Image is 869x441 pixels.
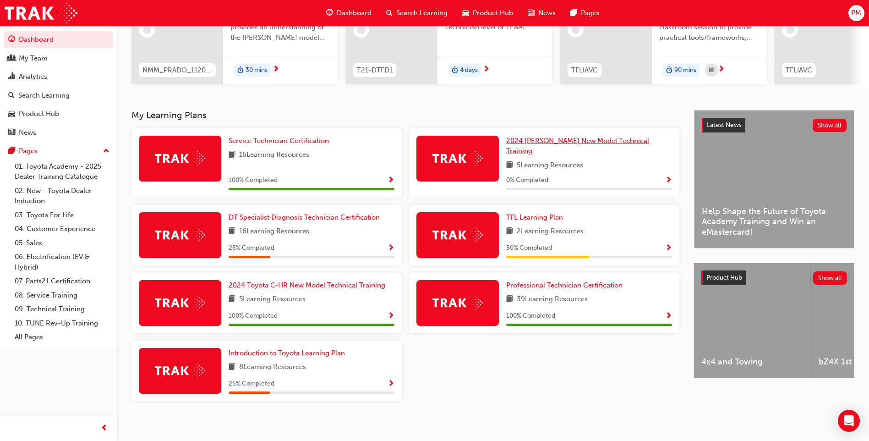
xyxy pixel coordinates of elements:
span: duration-icon [666,65,672,77]
span: Show Progress [388,312,394,320]
span: Pages [581,8,600,18]
span: News [538,8,556,18]
span: 5 Learning Resources [239,294,306,305]
div: Pages [19,146,38,156]
span: 0 % Completed [506,175,548,186]
span: book-icon [229,149,235,161]
img: Trak [155,228,205,242]
span: Help Shape the Future of Toyota Academy Training and Win an eMastercard! [702,206,847,237]
span: Show Progress [388,380,394,388]
button: Show Progress [665,175,672,186]
div: My Team [19,53,48,64]
a: Dashboard [4,31,113,48]
h3: My Learning Plans [131,110,679,121]
span: 16 Learning Resources [239,149,309,161]
span: next-icon [718,66,725,74]
span: prev-icon [101,423,108,434]
div: News [19,127,36,138]
button: Pages [4,143,113,160]
span: 2 Learning Resources [517,226,584,237]
span: 2024 Toyota C-HR New Model Technical Training [229,281,385,289]
span: TFL Learning Plan [506,213,563,221]
a: TFL Learning Plan [506,212,567,223]
span: book-icon [229,294,235,305]
img: Trak [155,151,205,165]
span: 4x4 and Towing [701,357,803,367]
img: Trak [432,296,483,310]
span: book-icon [506,160,513,171]
span: car-icon [462,7,469,19]
span: learningRecordVerb_NONE-icon [143,26,151,34]
span: next-icon [483,66,490,74]
a: Latest NewsShow allHelp Shape the Future of Toyota Academy Training and Win an eMastercard! [694,110,854,248]
a: 10. TUNE Rev-Up Training [11,316,113,331]
span: T21-DTFD1 [357,65,393,76]
span: pages-icon [8,147,15,155]
span: book-icon [229,226,235,237]
a: 06. Electrification (EV & Hybrid) [11,250,113,274]
span: 100 % Completed [229,175,278,186]
a: 07. Parts21 Certification [11,274,113,288]
img: Trak [155,296,205,310]
span: TFLIAVC [786,65,812,76]
span: 90 mins [674,65,696,76]
span: guage-icon [8,36,15,44]
span: Professional Technician Certification [506,281,623,289]
span: chart-icon [8,73,15,81]
span: 30 mins [246,65,268,76]
a: News [4,124,113,141]
a: Search Learning [4,87,113,104]
span: This is a 90 minute virtual classroom session to provide practical tools/frameworks, behaviours a... [659,12,759,43]
a: 04. Customer Experience [11,222,113,236]
span: Product Hub [706,274,742,281]
span: Product Hub [473,8,513,18]
button: Show Progress [388,243,394,254]
button: Show Progress [665,243,672,254]
a: 02. New - Toyota Dealer Induction [11,184,113,208]
span: book-icon [229,362,235,373]
span: car-icon [8,110,15,118]
span: 4 days [460,65,478,76]
a: DT Specialist Diagnosis Technician Certification [229,212,383,223]
a: car-iconProduct Hub [455,4,520,22]
span: 16 Learning Resources [239,226,309,237]
a: pages-iconPages [563,4,607,22]
span: next-icon [273,66,279,74]
span: 8 Learning Resources [239,362,306,373]
span: Show Progress [665,176,672,185]
button: Show all [813,119,847,132]
span: learningRecordVerb_NONE-icon [786,26,794,34]
div: Product Hub [19,109,59,119]
a: 03. Toyota For Life [11,208,113,222]
div: Analytics [19,72,47,82]
span: up-icon [103,145,109,157]
span: Service Technician Certification [229,137,329,145]
a: Analytics [4,68,113,85]
button: Show Progress [388,378,394,390]
a: Introduction to Toyota Learning Plan [229,348,349,358]
span: duration-icon [237,65,244,77]
span: 25 % Completed [229,243,274,254]
span: news-icon [528,7,535,19]
span: 5 Learning Resources [517,160,583,171]
span: DT Specialist Diagnosis Technician Certification [229,213,380,221]
span: PM [851,8,861,18]
a: Professional Technician Certification [506,280,626,291]
span: pages-icon [570,7,577,19]
a: Latest NewsShow all [702,118,847,132]
span: Show Progress [388,244,394,253]
span: learningRecordVerb_NONE-icon [572,26,580,34]
span: NMM_PRADO_112024_MODULE_1 [142,65,212,76]
a: Product HubShow all [701,270,847,285]
span: Show Progress [388,176,394,185]
a: 09. Technical Training [11,302,113,316]
span: Dashboard [337,8,372,18]
img: Trak [432,151,483,165]
span: 2024 [PERSON_NAME] New Model Technical Training [506,137,649,155]
span: book-icon [506,226,513,237]
div: Search Learning [18,90,70,101]
a: Product Hub [4,105,113,122]
a: My Team [4,50,113,67]
a: guage-iconDashboard [319,4,379,22]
